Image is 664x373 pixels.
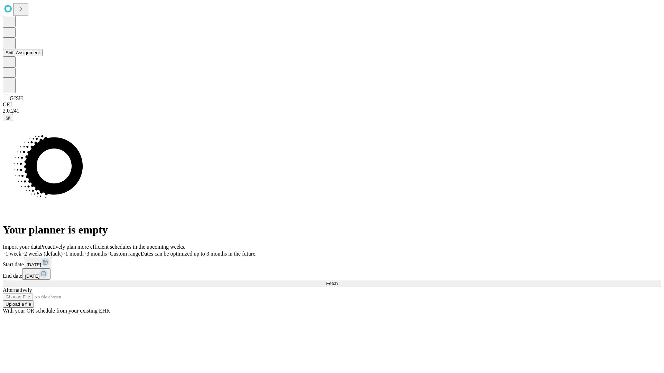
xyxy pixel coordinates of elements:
[3,287,32,293] span: Alternatively
[10,95,23,101] span: GJSH
[3,108,661,114] div: 2.0.241
[3,49,43,56] button: Shift Assignment
[141,251,257,257] span: Dates can be optimized up to 3 months in the future.
[22,268,50,280] button: [DATE]
[24,251,63,257] span: 2 weeks (default)
[110,251,140,257] span: Custom range
[24,257,52,268] button: [DATE]
[3,114,13,121] button: @
[3,268,661,280] div: End date
[27,262,41,267] span: [DATE]
[3,257,661,268] div: Start date
[40,244,185,250] span: Proactively plan more efficient schedules in the upcoming weeks.
[3,223,661,236] h1: Your planner is empty
[86,251,107,257] span: 3 months
[65,251,84,257] span: 1 month
[326,281,338,286] span: Fetch
[25,274,39,279] span: [DATE]
[3,308,110,314] span: With your OR schedule from your existing EHR
[3,102,661,108] div: GEI
[3,280,661,287] button: Fetch
[3,300,34,308] button: Upload a file
[6,115,10,120] span: @
[3,244,40,250] span: Import your data
[6,251,21,257] span: 1 week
